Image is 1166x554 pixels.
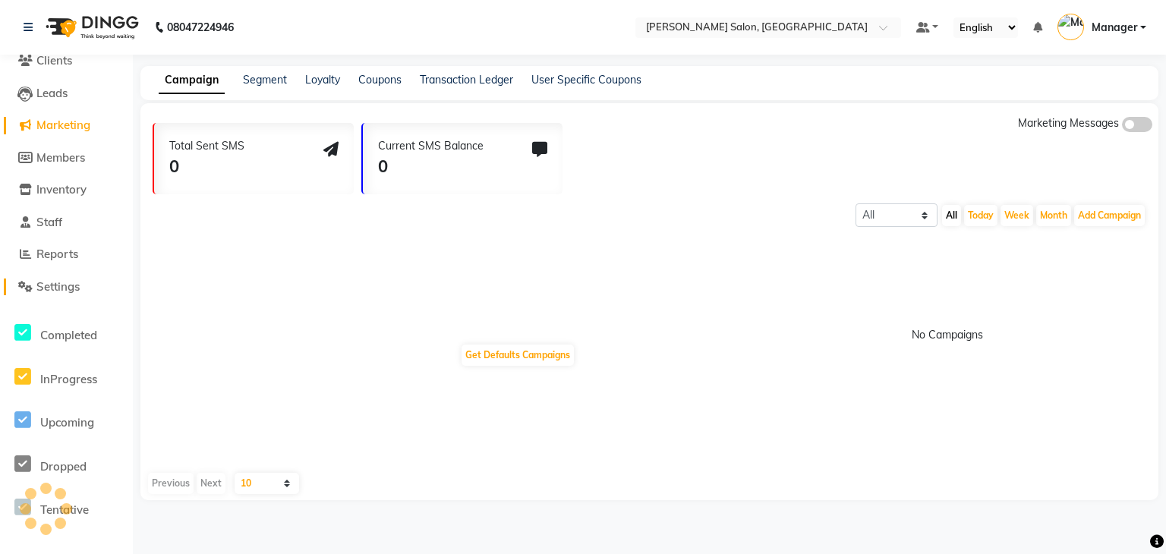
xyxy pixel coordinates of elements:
[36,53,72,68] span: Clients
[1057,14,1084,40] img: Manager
[305,73,340,87] a: Loyalty
[1036,205,1071,226] button: Month
[4,150,129,167] a: Members
[1074,205,1145,226] button: Add Campaign
[40,372,97,386] span: InProgress
[40,459,87,474] span: Dropped
[36,150,85,165] span: Members
[4,117,129,134] a: Marketing
[36,247,78,261] span: Reports
[243,73,287,87] a: Segment
[4,246,129,263] a: Reports
[1092,20,1137,36] span: Manager
[378,138,484,154] div: Current SMS Balance
[36,86,68,100] span: Leads
[531,73,641,87] a: User Specific Coupons
[420,73,513,87] a: Transaction Ledger
[39,6,143,49] img: logo
[1001,205,1033,226] button: Week
[4,52,129,70] a: Clients
[4,214,129,231] a: Staff
[36,215,62,229] span: Staff
[942,205,961,226] button: All
[40,415,94,430] span: Upcoming
[36,279,80,294] span: Settings
[4,181,129,199] a: Inventory
[378,154,484,179] div: 0
[167,6,234,49] b: 08047224946
[169,154,244,179] div: 0
[169,138,244,154] div: Total Sent SMS
[36,118,90,132] span: Marketing
[462,345,574,366] button: Get Defaults Campaigns
[358,73,402,87] a: Coupons
[36,182,87,197] span: Inventory
[159,67,225,94] a: Campaign
[40,328,97,342] span: Completed
[4,279,129,296] a: Settings
[4,85,129,102] a: Leads
[964,205,997,226] button: Today
[1018,116,1119,130] span: Marketing Messages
